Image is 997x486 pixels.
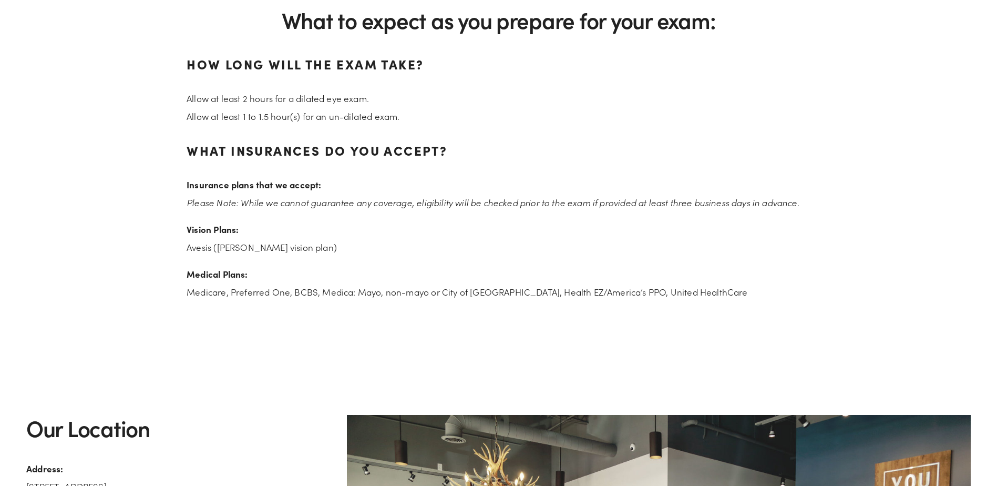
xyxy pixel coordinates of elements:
p: Medicare, Preferred One, BCBS, Medica: Mayo, non-mayo or City of [GEOGRAPHIC_DATA], Health EZ/Ame... [187,265,810,301]
h2: Our Location [26,415,329,441]
h3: How long will the exam take? [187,52,810,77]
p: Allow at least 2 hours for a dilated eye exam. Allow at least 1 to 1.5 hour(s) for an un-dilated ... [187,89,810,125]
h3: What insurances do you accept? [187,138,810,163]
p: Avesis ([PERSON_NAME] vision plan) [187,220,810,256]
h2: What to expect as you prepare for your exam: [211,7,786,33]
strong: Vision Plans: [187,223,239,235]
em: Please Note: While we cannot guarantee any coverage, eligibility will be checked prior to the exa... [187,197,799,208]
strong: Address: [26,462,63,474]
strong: Insurance plans that we accept: [187,178,321,190]
strong: Medical Plans: [187,268,248,280]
